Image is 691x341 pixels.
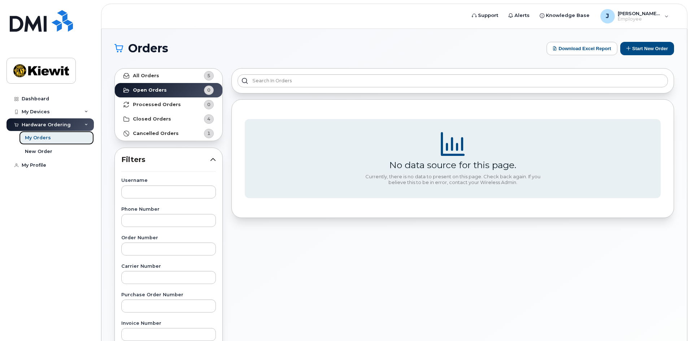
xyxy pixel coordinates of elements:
[115,83,222,97] a: Open Orders0
[362,174,543,185] div: Currently, there is no data to present on this page. Check back again. If you believe this to be ...
[660,310,686,336] iframe: Messenger Launcher
[207,72,210,79] span: 5
[121,154,210,165] span: Filters
[121,264,216,269] label: Carrier Number
[133,131,179,136] strong: Cancelled Orders
[115,69,222,83] a: All Orders5
[620,42,674,55] button: Start New Order
[207,101,210,108] span: 0
[121,293,216,297] label: Purchase Order Number
[389,159,516,170] div: No data source for this page.
[128,43,168,54] span: Orders
[238,74,668,87] input: Search in orders
[207,87,210,93] span: 0
[121,236,216,240] label: Order Number
[121,207,216,212] label: Phone Number
[133,73,159,79] strong: All Orders
[133,116,171,122] strong: Closed Orders
[121,321,216,326] label: Invoice Number
[207,115,210,122] span: 4
[207,130,210,137] span: 1
[133,102,181,108] strong: Processed Orders
[115,126,222,141] a: Cancelled Orders1
[133,87,167,93] strong: Open Orders
[115,112,222,126] a: Closed Orders4
[547,42,617,55] button: Download Excel Report
[115,97,222,112] a: Processed Orders0
[121,178,216,183] label: Username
